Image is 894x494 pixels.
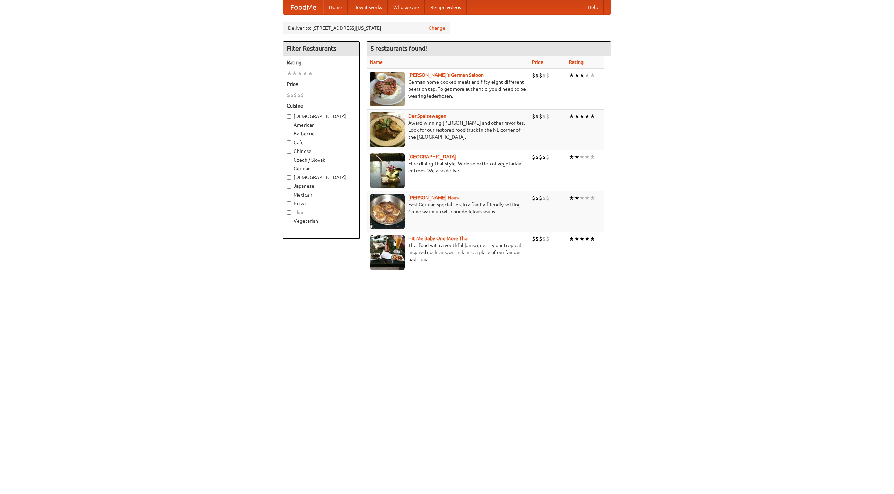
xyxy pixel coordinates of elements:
[579,153,585,161] li: ★
[539,194,542,202] li: $
[287,158,291,162] input: Czech / Slovak
[287,91,290,99] li: $
[539,153,542,161] li: $
[569,112,574,120] li: ★
[542,72,546,79] li: $
[574,194,579,202] li: ★
[535,153,539,161] li: $
[371,45,427,52] ng-pluralize: 5 restaurants found!
[370,153,405,188] img: satay.jpg
[532,153,535,161] li: $
[287,210,291,215] input: Thai
[585,235,590,243] li: ★
[287,132,291,136] input: Barbecue
[287,102,356,109] h5: Cuisine
[569,235,574,243] li: ★
[283,22,450,34] div: Deliver to: [STREET_ADDRESS][US_STATE]
[287,149,291,154] input: Chinese
[287,184,291,189] input: Japanese
[546,235,549,243] li: $
[585,194,590,202] li: ★
[532,194,535,202] li: $
[370,119,526,140] p: Award-winning [PERSON_NAME] and other favorites. Look for our restored food truck in the NE corne...
[408,113,446,119] a: Der Speisewagen
[287,183,356,190] label: Japanese
[287,174,356,181] label: [DEMOGRAPHIC_DATA]
[287,156,356,163] label: Czech / Slovak
[542,153,546,161] li: $
[302,69,308,77] li: ★
[370,59,383,65] a: Name
[574,235,579,243] li: ★
[292,69,297,77] li: ★
[290,91,294,99] li: $
[539,112,542,120] li: $
[535,72,539,79] li: $
[579,112,585,120] li: ★
[370,112,405,147] img: speisewagen.jpg
[408,236,469,241] a: Hit Me Baby One More Thai
[370,79,526,99] p: German home-cooked meals and fifty-eight different beers on tap. To get more authentic, you'd nee...
[535,112,539,120] li: $
[287,123,291,127] input: American
[574,72,579,79] li: ★
[283,0,323,14] a: FoodMe
[287,191,356,198] label: Mexican
[287,130,356,137] label: Barbecue
[294,91,297,99] li: $
[535,194,539,202] li: $
[539,72,542,79] li: $
[287,148,356,155] label: Chinese
[532,72,535,79] li: $
[287,59,356,66] h5: Rating
[287,81,356,88] h5: Price
[287,201,291,206] input: Pizza
[408,72,484,78] a: [PERSON_NAME]'s German Saloon
[323,0,348,14] a: Home
[287,217,356,224] label: Vegetarian
[532,112,535,120] li: $
[579,72,585,79] li: ★
[287,121,356,128] label: American
[370,201,526,215] p: East German specialties, in a family-friendly setting. Come warm up with our delicious soups.
[542,235,546,243] li: $
[370,72,405,106] img: esthers.jpg
[569,194,574,202] li: ★
[287,114,291,119] input: [DEMOGRAPHIC_DATA]
[542,194,546,202] li: $
[287,219,291,223] input: Vegetarian
[546,72,549,79] li: $
[590,235,595,243] li: ★
[370,160,526,174] p: Fine dining Thai-style. Wide selection of vegetarian entrées. We also deliver.
[287,193,291,197] input: Mexican
[287,113,356,120] label: [DEMOGRAPHIC_DATA]
[542,112,546,120] li: $
[428,24,445,31] a: Change
[546,153,549,161] li: $
[287,167,291,171] input: German
[585,153,590,161] li: ★
[425,0,467,14] a: Recipe videos
[546,112,549,120] li: $
[532,235,535,243] li: $
[287,139,356,146] label: Cafe
[287,140,291,145] input: Cafe
[370,194,405,229] img: kohlhaus.jpg
[535,235,539,243] li: $
[287,69,292,77] li: ★
[408,154,456,160] a: [GEOGRAPHIC_DATA]
[532,59,543,65] a: Price
[308,69,313,77] li: ★
[283,42,359,56] h4: Filter Restaurants
[574,112,579,120] li: ★
[569,153,574,161] li: ★
[590,112,595,120] li: ★
[590,194,595,202] li: ★
[579,194,585,202] li: ★
[287,165,356,172] label: German
[348,0,388,14] a: How it works
[370,242,526,263] p: Thai food with a youthful bar scene. Try our tropical inspired cocktails, or tuck into a plate of...
[388,0,425,14] a: Who we are
[297,91,301,99] li: $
